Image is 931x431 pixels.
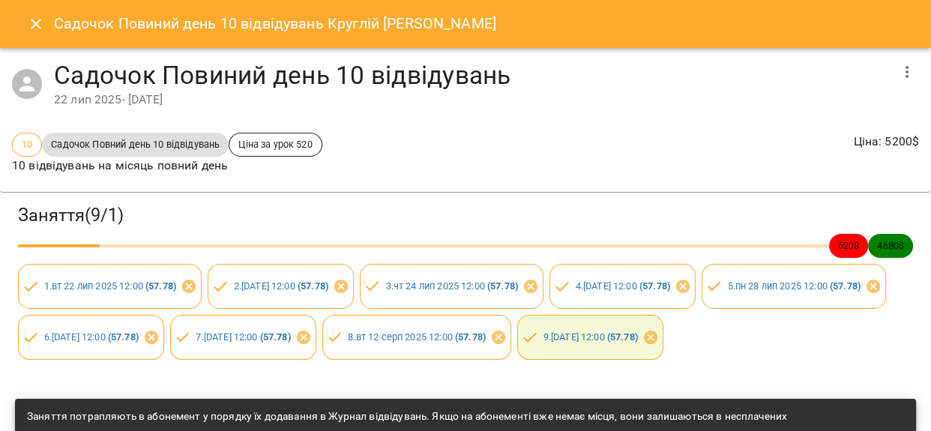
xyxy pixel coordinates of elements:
a: 4.[DATE] 12:00 (57.78) [576,280,670,292]
p: Ціна : 5200 $ [853,133,919,151]
div: 9.[DATE] 12:00 (57.78) [517,315,663,360]
a: 2.[DATE] 12:00 (57.78) [234,280,328,292]
h6: Садочок Повиний день 10 відвідувань Круглій [PERSON_NAME] [54,12,496,35]
h3: Заняття ( 9 / 1 ) [18,204,913,227]
div: 5.пн 28 лип 2025 12:00 (57.78) [702,264,886,309]
div: 6.[DATE] 12:00 (57.78) [18,315,164,360]
div: 4.[DATE] 12:00 (57.78) [549,264,696,309]
a: 7.[DATE] 12:00 (57.78) [196,331,290,343]
a: 1.вт 22 лип 2025 12:00 (57.78) [44,280,176,292]
span: 10 [13,137,41,151]
div: 7.[DATE] 12:00 (57.78) [170,315,316,360]
div: 2.[DATE] 12:00 (57.78) [208,264,354,309]
span: Ціна за урок 520 [229,137,321,151]
div: 8.вт 12 серп 2025 12:00 (57.78) [322,315,511,360]
span: 4680 $ [868,238,913,253]
a: 9.[DATE] 12:00 (57.78) [543,331,638,343]
h4: Садочок Повиний день 10 відвідувань [54,60,889,91]
a: 3.чт 24 лип 2025 12:00 (57.78) [385,280,517,292]
a: 8.вт 12 серп 2025 12:00 (57.78) [348,331,486,343]
b: ( 57.78 ) [487,280,518,292]
p: 10 відвідувань на місяць повний день [12,157,322,175]
div: 1.вт 22 лип 2025 12:00 (57.78) [18,264,202,309]
b: ( 57.78 ) [455,331,486,343]
span: Садочок Повний день 10 відвідувань [42,137,229,151]
a: 6.[DATE] 12:00 (57.78) [44,331,139,343]
b: ( 57.78 ) [260,331,291,343]
a: 5.пн 28 лип 2025 12:00 (57.78) [727,280,860,292]
b: ( 57.78 ) [108,331,139,343]
span: 520 $ [829,238,869,253]
b: ( 57.78 ) [298,280,328,292]
b: ( 57.78 ) [639,280,670,292]
button: Close [18,6,54,42]
b: ( 57.78 ) [830,280,861,292]
div: Заняття потрапляють в абонемент у порядку їх додавання в Журнал відвідувань. Якщо на абонементі в... [27,403,787,430]
div: 22 лип 2025 - [DATE] [54,91,889,109]
b: ( 57.78 ) [145,280,176,292]
div: 3.чт 24 лип 2025 12:00 (57.78) [360,264,543,309]
b: ( 57.78 ) [607,331,638,343]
